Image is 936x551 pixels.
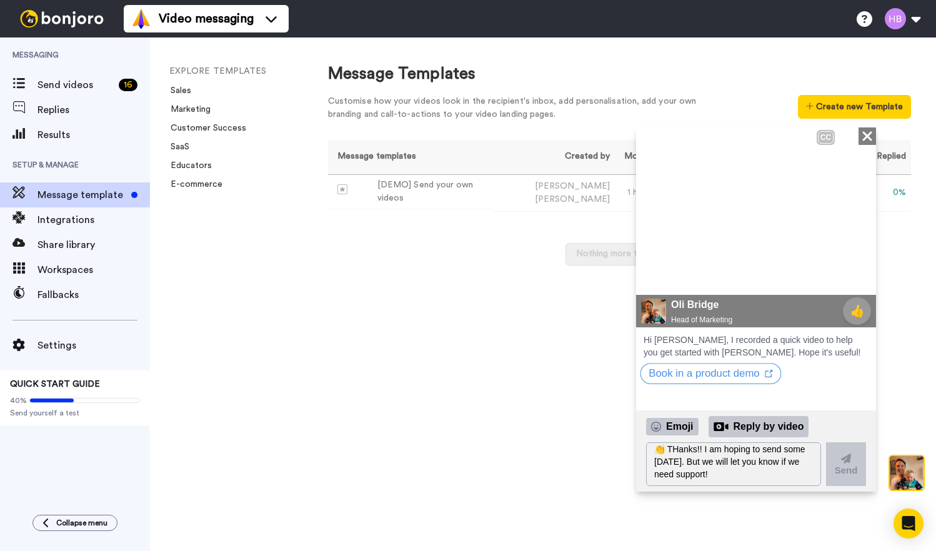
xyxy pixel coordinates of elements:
span: [PERSON_NAME] [535,195,610,204]
span: Hi [PERSON_NAME], I recorded a quick video to help you get started with [PERSON_NAME]. Hope it's ... [7,207,224,230]
td: 0 % [867,174,911,211]
button: Create new Template [798,95,911,119]
button: Collapse menu [32,515,117,531]
div: CC [182,4,197,16]
div: [DEMO] Send your own videos [377,179,485,205]
span: Workspaces [37,262,150,277]
img: vm-color.svg [131,9,151,29]
button: Nothing more to load [565,243,673,266]
img: Mute/Unmute [191,141,204,153]
span: Share library [37,237,150,252]
div: Emoji [10,290,62,308]
div: Open Intercom Messenger [894,509,924,539]
th: Created by [490,140,615,174]
span: Integrations [37,212,150,227]
span: Message template [37,187,126,202]
td: [PERSON_NAME] [490,174,615,211]
a: SaaS [163,142,189,151]
th: Replied [867,140,911,174]
img: bj-logo-header-white.svg [15,10,109,27]
span: Oli Bridge [35,170,173,185]
th: Modified [615,140,665,174]
img: demo-template.svg [337,184,347,194]
span: Fallbacks [37,287,150,302]
a: E-commerce [163,180,222,189]
div: Reply by Video [77,292,92,307]
img: 5087268b-a063-445d-b3f7-59d8cce3615b-1541509651.jpg [5,171,30,196]
a: Book in a product demo [7,241,142,251]
button: Book in a product demo [4,236,146,257]
span: Send yourself a test [10,408,140,418]
td: 1 hr. ago [615,174,665,211]
div: Message Templates [328,62,911,86]
li: EXPLORE TEMPLATES [169,65,338,78]
span: Collapse menu [56,518,107,528]
img: 5087268b-a063-445d-b3f7-59d8cce3615b-1541509651.jpg [1,2,35,36]
a: Marketing [163,105,211,114]
span: 👍 [208,175,234,192]
span: QUICK START GUIDE [10,380,100,389]
th: Message templates [328,140,490,174]
button: 👍 [207,170,235,197]
button: Send [190,315,230,359]
span: Settings [37,338,150,353]
div: Open on new window [129,242,137,251]
span: Video messaging [159,10,254,27]
div: Reply by video [72,289,173,310]
span: Head of Marketing [35,187,173,197]
span: Send videos [37,77,114,92]
span: Replies [37,102,150,117]
div: 00:33 | 00:51 [36,139,94,154]
img: Full screen [216,141,229,153]
div: Customise how your videos look in the recipient's inbox, add personalisation, add your own brandi... [328,95,715,121]
span: Results [37,127,150,142]
a: Educators [163,161,212,170]
span: 40% [10,395,27,405]
textarea: 👏 THanks!! I am hoping to send some [DATE]. But we will let you know if we need support! [10,315,185,359]
a: Sales [163,86,191,95]
div: 16 [119,79,137,91]
a: Customer Success [163,124,246,132]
